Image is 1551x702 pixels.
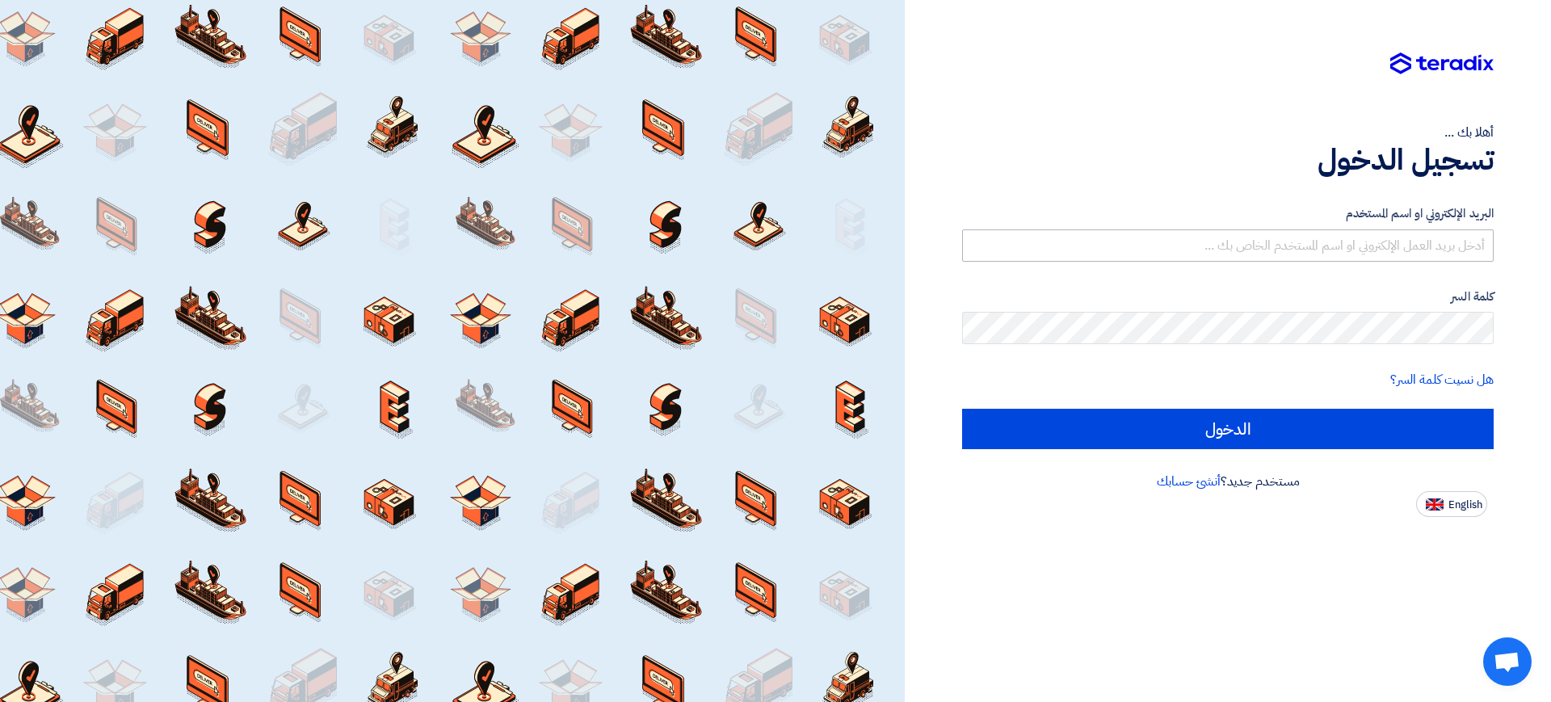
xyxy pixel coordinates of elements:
[1390,53,1494,75] img: Teradix logo
[962,229,1494,262] input: أدخل بريد العمل الإلكتروني او اسم المستخدم الخاص بك ...
[962,142,1494,178] h1: تسجيل الدخول
[1157,472,1221,491] a: أنشئ حسابك
[1390,370,1494,389] a: هل نسيت كلمة السر؟
[1483,637,1532,686] div: Open chat
[962,123,1494,142] div: أهلا بك ...
[1448,499,1482,511] span: English
[962,409,1494,449] input: الدخول
[962,472,1494,491] div: مستخدم جديد؟
[1426,498,1444,511] img: en-US.png
[1416,491,1487,517] button: English
[962,288,1494,306] label: كلمة السر
[962,204,1494,223] label: البريد الإلكتروني او اسم المستخدم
